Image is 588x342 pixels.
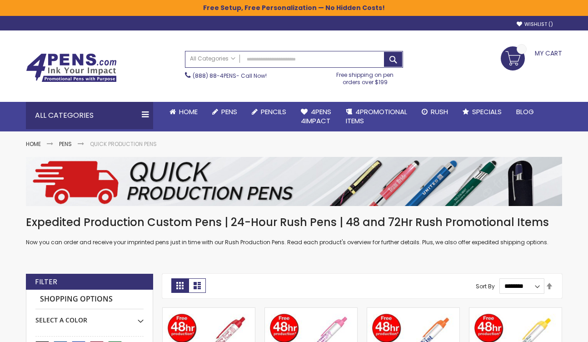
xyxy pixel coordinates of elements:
[261,107,286,116] span: Pencils
[26,157,562,206] img: Quick Production Pens
[179,107,198,116] span: Home
[26,53,117,82] img: 4Pens Custom Pens and Promotional Products
[301,107,331,126] span: 4Pens 4impact
[190,55,235,62] span: All Categories
[517,21,553,28] a: Wishlist
[26,239,562,246] p: Now you can order and receive your imprinted pens just in time with our Rush Production Pens. Rea...
[414,102,455,122] a: Rush
[26,102,153,129] div: All Categories
[367,307,459,315] a: PenScents™ Scented Pens - Orange Scent, 48 Hr Production
[346,107,407,126] span: 4PROMOTIONAL ITEMS
[35,277,57,287] strong: Filter
[455,102,509,122] a: Specials
[163,307,255,315] a: PenScents™ Scented Pens - Strawberry Scent, 48-Hr Production
[339,102,414,131] a: 4PROMOTIONALITEMS
[35,309,144,325] div: Select A Color
[35,290,144,309] strong: Shopping Options
[327,68,404,86] div: Free shipping on pen orders over $199
[171,278,189,293] strong: Grid
[476,282,495,290] label: Sort By
[26,215,562,230] h1: Expedited Production Custom Pens | 24-Hour Rush Pens | 48 and 72Hr Rush Promotional Items
[193,72,236,80] a: (888) 88-4PENS
[244,102,294,122] a: Pencils
[431,107,448,116] span: Rush
[26,140,41,148] a: Home
[205,102,244,122] a: Pens
[469,307,562,315] a: PenScents™ Scented Pens - Lemon Scent, 48 HR Production
[90,140,157,148] strong: Quick Production Pens
[294,102,339,131] a: 4Pens4impact
[185,51,240,66] a: All Categories
[472,107,502,116] span: Specials
[516,107,534,116] span: Blog
[162,102,205,122] a: Home
[193,72,267,80] span: - Call Now!
[265,307,357,315] a: PenScents™ Scented Pens - Cotton Candy Scent, 48 Hour Production
[221,107,237,116] span: Pens
[59,140,72,148] a: Pens
[509,102,541,122] a: Blog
